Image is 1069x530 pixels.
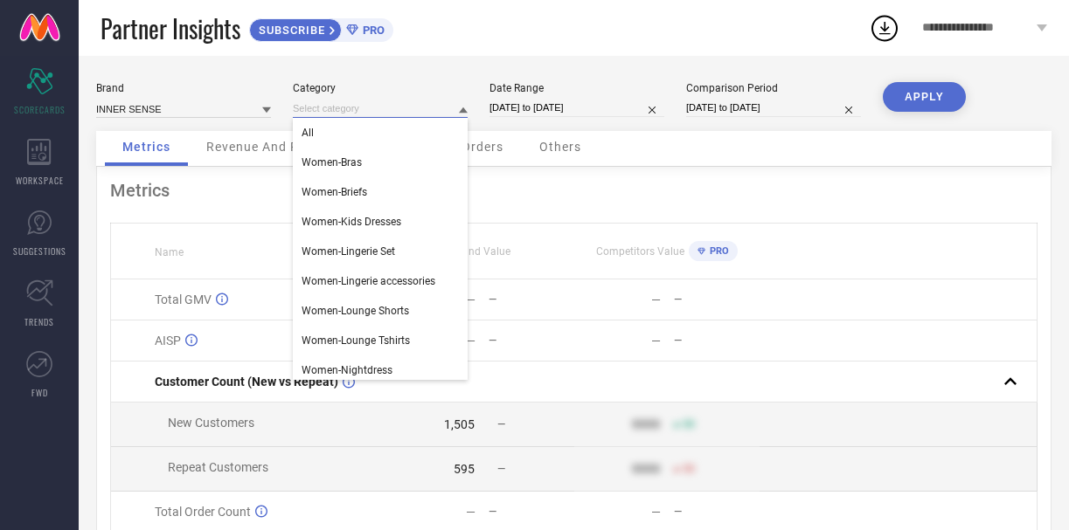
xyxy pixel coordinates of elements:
span: AISP [155,334,181,348]
div: — [651,505,661,519]
span: WORKSPACE [16,174,64,187]
span: Partner Insights [101,10,240,46]
span: Women-Lounge Tshirts [302,334,410,347]
span: Women-Bras [302,156,362,169]
span: Total Order Count [155,505,251,519]
span: Name [155,246,184,258]
span: SUGGESTIONS [13,244,66,258]
span: New Customers [168,416,254,430]
div: Brand [96,82,271,94]
span: 50 [683,418,695,430]
span: SUBSCRIBE [250,24,330,37]
span: Competitors Value [596,245,684,258]
div: — [674,293,759,306]
span: TRENDS [24,315,54,328]
div: 9999 [632,462,660,476]
span: FWD [31,386,48,399]
div: — [651,293,661,306]
span: SCORECARDS [14,103,66,116]
span: Women-Lounge Shorts [302,305,409,317]
span: Metrics [122,140,170,154]
input: Select category [293,100,468,118]
span: Women-Kids Dresses [302,216,401,228]
div: Women-Briefs [293,177,468,207]
span: Women-Lingerie Set [302,245,395,258]
div: — [674,334,759,347]
span: Women-Nightdress [302,364,392,376]
div: Date Range [489,82,664,94]
div: — [466,334,475,348]
span: Brand Value [453,245,510,258]
div: Women-Lingerie accessories [293,266,468,296]
span: Women-Briefs [302,186,367,198]
div: All [293,118,468,148]
div: — [489,506,573,518]
div: Category [293,82,468,94]
span: PRO [705,245,729,257]
div: Women-Bras [293,148,468,177]
span: Revenue And Pricing [206,140,334,154]
div: — [466,505,475,519]
input: Select comparison period [686,99,861,117]
span: 50 [683,463,695,475]
input: Select date range [489,99,664,117]
div: Open download list [869,12,900,44]
div: — [674,506,759,518]
span: Women-Lingerie accessories [302,275,435,287]
div: Comparison Period [686,82,861,94]
span: Total GMV [155,293,212,306]
span: Others [539,140,581,154]
span: PRO [358,24,385,37]
div: Metrics [110,180,1038,201]
div: — [651,334,661,348]
div: 595 [454,462,475,476]
button: APPLY [883,82,966,112]
div: Women-Lounge Shorts [293,296,468,326]
div: 9999 [632,417,660,431]
span: Repeat Customers [168,460,268,474]
div: Women-Kids Dresses [293,207,468,237]
div: Women-Lounge Tshirts [293,326,468,355]
a: SUBSCRIBEPRO [249,14,393,42]
span: — [497,463,505,475]
div: — [466,293,475,306]
div: Women-Lingerie Set [293,237,468,266]
span: — [497,418,505,430]
div: Women-Nightdress [293,355,468,385]
span: Customer Count (New vs Repeat) [155,375,338,389]
div: — [489,293,573,306]
span: All [302,127,314,139]
div: — [489,334,573,347]
div: 1,505 [444,417,475,431]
